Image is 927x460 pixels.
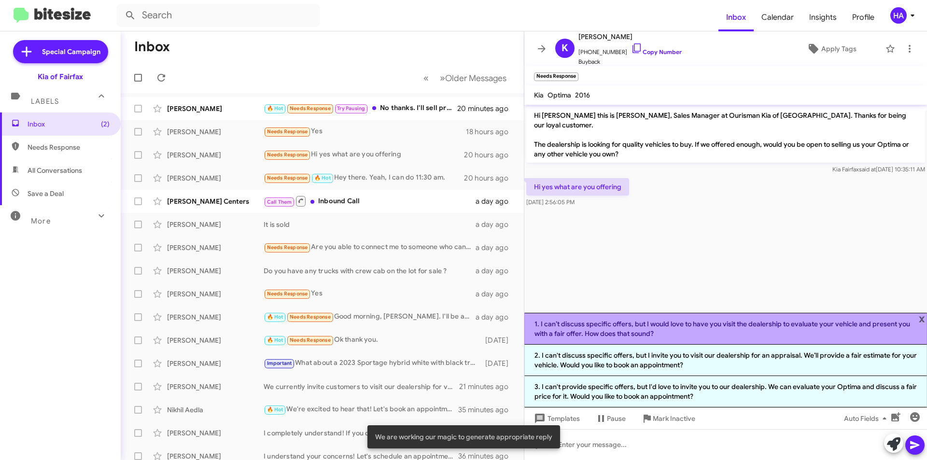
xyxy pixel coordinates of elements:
[631,48,682,56] a: Copy Number
[476,220,516,229] div: a day ago
[167,127,264,137] div: [PERSON_NAME]
[117,4,320,27] input: Search
[801,3,844,31] a: Insights
[480,359,516,368] div: [DATE]
[28,119,110,129] span: Inbox
[782,40,881,57] button: Apply Tags
[167,104,264,113] div: [PERSON_NAME]
[476,243,516,252] div: a day ago
[264,358,480,369] div: What about a 2023 Sportage hybrid white with black trim?
[524,345,927,376] li: 2. I can't discuss specific offers, but I invite you to visit our dealership for an appraisal. We...
[167,359,264,368] div: [PERSON_NAME]
[578,42,682,57] span: [PHONE_NUMBER]
[653,410,695,427] span: Mark Inactive
[267,175,308,181] span: Needs Response
[264,428,458,438] div: I completely understand! If you change your mind or have questions about your Kia, feel free to r...
[440,72,445,84] span: »
[526,198,575,206] span: [DATE] 2:56:05 PM
[264,220,476,229] div: It is sold
[548,91,571,99] span: Optima
[264,311,476,322] div: Good morning, [PERSON_NAME]. I'll be arriving in [GEOGRAPHIC_DATA] this afternoon and would like ...
[458,405,516,415] div: 35 minutes ago
[844,3,882,31] a: Profile
[445,73,506,84] span: Older Messages
[264,335,480,346] div: Ok thank you.
[314,175,331,181] span: 🔥 Hot
[267,360,292,366] span: Important
[464,150,516,160] div: 20 hours ago
[480,335,516,345] div: [DATE]
[264,126,466,137] div: Yes
[859,166,876,173] span: said at
[167,405,264,415] div: Nikhil Aedla
[524,410,588,427] button: Templates
[264,404,458,415] div: We're excited to hear that! Let's book an appointment to evaluate your Model Y and discuss a comp...
[290,105,331,112] span: Needs Response
[28,166,82,175] span: All Conversations
[267,152,308,158] span: Needs Response
[418,68,512,88] nav: Page navigation example
[267,314,283,320] span: 🔥 Hot
[167,335,264,345] div: [PERSON_NAME]
[588,410,633,427] button: Pause
[167,196,264,206] div: [PERSON_NAME] Centers
[337,105,365,112] span: Try Pausing
[882,7,916,24] button: HA
[38,72,83,82] div: Kia of Fairfax
[844,410,890,427] span: Auto Fields
[466,127,516,137] div: 18 hours ago
[167,150,264,160] div: [PERSON_NAME]
[423,72,429,84] span: «
[264,242,476,253] div: Are you able to connect me to someone who can discuss pricing and offers?
[101,119,110,129] span: (2)
[534,72,578,81] small: Needs Response
[31,217,51,225] span: More
[267,406,283,413] span: 🔥 Hot
[578,57,682,67] span: Buyback
[267,128,308,135] span: Needs Response
[836,410,898,427] button: Auto Fields
[167,312,264,322] div: [PERSON_NAME]
[832,166,925,173] span: Kia Fairfax [DATE] 10:35:11 AM
[459,382,516,391] div: 21 minutes ago
[526,178,629,195] p: Hi yes what are you offering
[464,173,516,183] div: 20 hours ago
[167,173,264,183] div: [PERSON_NAME]
[476,312,516,322] div: a day ago
[28,142,110,152] span: Needs Response
[264,149,464,160] div: Hi yes what are you offering
[532,410,580,427] span: Templates
[524,313,927,345] li: 1. I can’t discuss specific offers, but I would love to have you visit the dealership to evaluate...
[264,382,459,391] div: We currently invite customers to visit our dealership for vehicle evaluations. Would you like to ...
[267,199,292,205] span: Call Them
[562,41,568,56] span: K
[607,410,626,427] span: Pause
[264,195,476,207] div: Inbound Call
[28,189,64,198] span: Save a Deal
[476,266,516,276] div: a day ago
[167,382,264,391] div: [PERSON_NAME]
[42,47,100,56] span: Special Campaign
[534,91,544,99] span: Kia
[524,376,927,407] li: 3. I can't provide specific offers, but I'd love to invite you to our dealership. We can evaluate...
[890,7,907,24] div: HA
[13,40,108,63] a: Special Campaign
[267,244,308,251] span: Needs Response
[267,291,308,297] span: Needs Response
[267,337,283,343] span: 🔥 Hot
[434,68,512,88] button: Next
[578,31,682,42] span: [PERSON_NAME]
[264,103,458,114] div: No thanks. I'll sell privately 3rd party. Not going to waste my time with a dealership just to ge...
[267,105,283,112] span: 🔥 Hot
[754,3,801,31] a: Calendar
[264,266,476,276] div: Do you have any trucks with crew cab on the lot for sale ?
[476,289,516,299] div: a day ago
[290,314,331,320] span: Needs Response
[458,104,516,113] div: 20 minutes ago
[167,243,264,252] div: [PERSON_NAME]
[167,428,264,438] div: [PERSON_NAME]
[821,40,857,57] span: Apply Tags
